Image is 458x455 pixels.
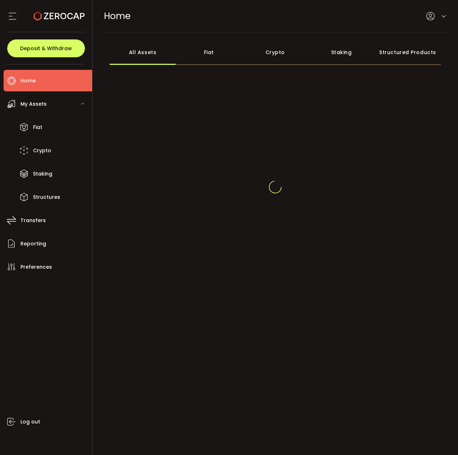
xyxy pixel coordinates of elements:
div: Fiat [176,40,242,65]
span: Deposit & Withdraw [20,46,72,51]
span: Transfers [20,215,46,226]
div: Crypto [242,40,308,65]
div: Structured Products [374,40,441,65]
span: Home [104,10,130,22]
div: All Assets [110,40,176,65]
span: Staking [33,169,52,179]
div: Staking [308,40,374,65]
span: Preferences [20,262,52,272]
span: My Assets [20,99,47,109]
span: Fiat [33,122,42,133]
span: Structures [33,192,60,202]
span: Home [20,76,36,86]
span: Reporting [20,239,46,249]
button: Deposit & Withdraw [7,39,85,57]
span: Crypto [33,145,51,156]
span: Log out [20,417,40,427]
